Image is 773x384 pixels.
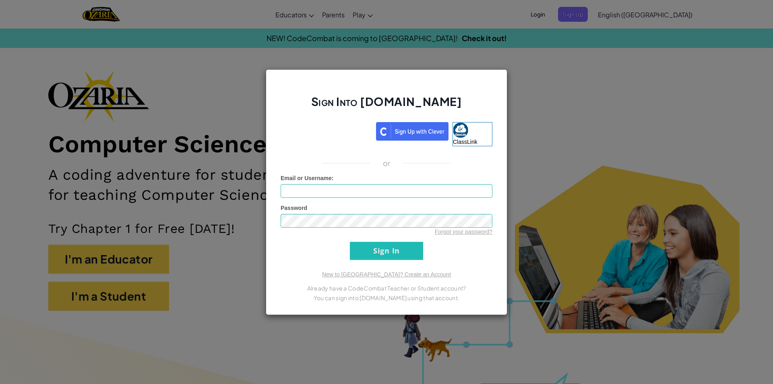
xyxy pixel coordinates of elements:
[322,271,451,278] a: New to [GEOGRAPHIC_DATA]? Create an Account
[376,122,449,141] img: clever_sso_button@2x.png
[281,283,492,293] p: Already have a CodeCombat Teacher or Student account?
[281,205,307,211] span: Password
[281,174,334,182] label: :
[453,122,468,138] img: classlink-logo-small.png
[277,121,376,139] iframe: Sign in with Google Button
[281,94,492,117] h2: Sign Into [DOMAIN_NAME]
[435,228,492,235] a: Forgot your password?
[281,175,332,181] span: Email or Username
[453,139,477,145] span: ClassLink
[383,158,391,168] p: or
[350,242,423,260] input: Sign In
[281,293,492,303] p: You can sign into [DOMAIN_NAME] using that account.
